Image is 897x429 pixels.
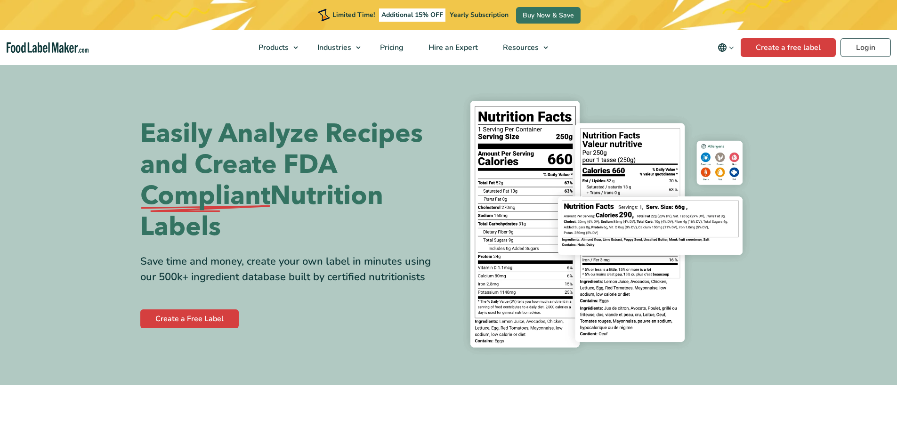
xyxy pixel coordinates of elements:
[426,42,479,53] span: Hire an Expert
[305,30,365,65] a: Industries
[140,254,442,285] div: Save time and money, create your own label in minutes using our 500k+ ingredient database built b...
[140,180,270,211] span: Compliant
[256,42,290,53] span: Products
[332,10,375,19] span: Limited Time!
[246,30,303,65] a: Products
[379,8,445,22] span: Additional 15% OFF
[450,10,509,19] span: Yearly Subscription
[500,42,540,53] span: Resources
[741,38,836,57] a: Create a free label
[840,38,891,57] a: Login
[140,118,442,243] h1: Easily Analyze Recipes and Create FDA Nutrition Labels
[140,309,239,328] a: Create a Free Label
[516,7,581,24] a: Buy Now & Save
[491,30,553,65] a: Resources
[416,30,488,65] a: Hire an Expert
[368,30,414,65] a: Pricing
[377,42,404,53] span: Pricing
[315,42,352,53] span: Industries
[7,42,89,53] a: Food Label Maker homepage
[711,38,741,57] button: Change language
